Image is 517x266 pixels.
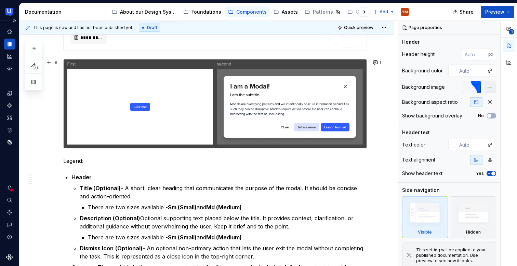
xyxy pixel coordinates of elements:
[456,139,484,151] input: Auto
[450,6,478,18] button: Share
[402,112,462,119] div: Show background overlay
[80,215,140,222] strong: Description (Optional)
[402,170,442,177] div: Show header text
[4,182,15,193] button: Notifications
[33,65,39,71] span: 31
[402,187,440,194] div: Side navigation
[71,174,92,181] strong: Header
[4,39,15,50] a: Documentation
[402,67,443,74] div: Background color
[109,5,370,19] div: Page tree
[191,9,221,15] div: Foundations
[206,234,242,241] strong: Md (Medium)
[168,204,197,211] strong: Sm (Small)
[371,58,384,67] button: 1
[4,207,15,218] a: Settings
[64,59,367,148] img: cb0a983d-3de2-4592-ab2f-76eaddfe3057.png
[88,233,367,241] p: There are two sizes available - and
[4,63,15,74] a: Code automation
[4,125,15,136] a: Storybook stories
[456,65,484,77] input: Auto
[4,137,15,148] a: Data sources
[4,100,15,111] a: Components
[478,113,484,118] label: No
[402,84,445,90] div: Background image
[4,195,15,206] button: Search ⌘K
[460,9,474,15] span: Share
[181,6,224,17] a: Foundations
[488,52,493,57] p: px
[402,99,458,106] div: Background aspect ratio
[4,26,15,37] a: Home
[402,9,408,15] div: YM
[476,171,484,176] label: Yes
[466,229,481,235] div: Hidden
[236,9,267,15] div: Components
[120,9,176,15] div: About our Design System
[4,219,15,230] button: Contact support
[271,6,301,17] a: Assets
[10,16,19,26] button: Expand sidebar
[147,25,157,30] span: Draft
[4,51,15,62] a: Analytics
[380,60,381,65] span: 1
[402,51,435,58] div: Header height
[80,244,367,261] p: - An optional non-primary action that lets the user exit the modal without completing the task. T...
[4,88,15,99] a: Design tokens
[25,9,102,15] div: Documentation
[115,245,143,252] strong: (Optional)
[344,25,373,30] span: Quick preview
[313,9,333,15] div: Patterns
[402,196,448,238] div: Visible
[485,9,504,15] span: Preview
[168,234,197,241] strong: Sm (Small)
[88,203,367,211] p: There are two sizes available - and
[80,185,121,192] strong: Title (Optional)
[371,7,397,17] button: Add
[6,254,13,261] svg: Supernova Logo
[416,247,492,264] div: This setting will be applied to your published documentation. Use preview to see how it looks.
[225,6,269,17] a: Components
[80,184,367,200] p: - A short, clear heading that communicates the purpose of the modal. It should be concise and act...
[335,23,376,32] button: Quick preview
[80,214,367,230] p: Optional supporting text placed below the title. It provides context, clarification, or additiona...
[402,141,425,148] div: Text color
[380,9,388,15] span: Add
[33,25,133,30] span: This page is new and has not been published yet.
[481,6,514,18] button: Preview
[302,6,343,17] a: Patterns
[63,157,367,165] p: Legend:
[206,204,242,211] strong: Md (Medium)
[5,8,14,16] img: 41adf70f-fc1c-4662-8e2d-d2ab9c673b1b.png
[402,39,420,45] div: Header
[4,112,15,123] a: Assets
[462,48,488,60] input: Auto
[402,156,435,163] div: Text alignment
[509,29,514,34] span: 1
[418,229,432,235] div: Visible
[109,6,179,17] a: About our Design System
[80,245,114,252] strong: Dismiss Icon
[345,6,392,17] a: Guidelines
[402,129,430,136] div: Header text
[282,9,298,15] div: Assets
[451,196,496,238] div: Hidden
